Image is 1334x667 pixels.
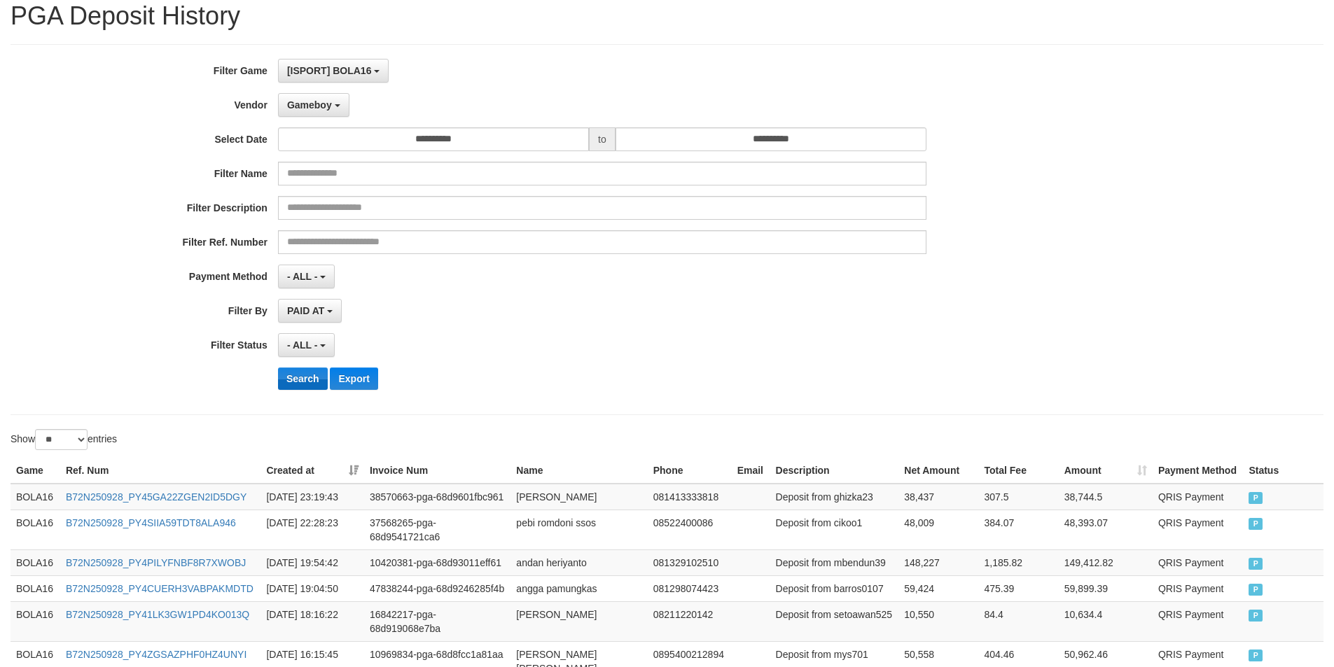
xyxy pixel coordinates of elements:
[510,575,647,601] td: angga pamungkas
[770,458,899,484] th: Description
[1249,558,1263,570] span: PAID
[260,575,363,601] td: [DATE] 19:04:50
[330,367,377,390] button: Export
[1153,458,1243,484] th: Payment Method
[260,549,363,575] td: [DATE] 19:54:42
[11,2,1323,30] h1: PGA Deposit History
[278,299,342,323] button: PAID AT
[278,93,349,117] button: Gameboy
[364,458,510,484] th: Invoice Num
[648,484,732,510] td: 081413333818
[287,271,318,282] span: - ALL -
[770,510,899,549] td: Deposit from cikoo1
[1059,458,1153,484] th: Amount: activate to sort column ascending
[1059,549,1153,575] td: 149,412.82
[1059,601,1153,641] td: 10,634.4
[648,510,732,549] td: 08522400086
[1249,584,1263,596] span: PAID
[648,575,732,601] td: 081298074423
[278,265,335,288] button: - ALL -
[770,549,899,575] td: Deposit from mbendun39
[287,339,318,351] span: - ALL -
[260,601,363,641] td: [DATE] 18:16:22
[1249,610,1263,622] span: PAID
[260,510,363,549] td: [DATE] 22:28:23
[278,333,335,357] button: - ALL -
[898,575,978,601] td: 59,424
[979,510,1059,549] td: 384.07
[898,601,978,641] td: 10,550
[1249,518,1263,530] span: PAID
[1249,650,1263,661] span: PAID
[1153,549,1243,575] td: QRIS Payment
[1059,484,1153,510] td: 38,744.5
[979,601,1059,641] td: 84.4
[1153,575,1243,601] td: QRIS Payment
[1153,510,1243,549] td: QRIS Payment
[898,484,978,510] td: 38,437
[1059,510,1153,549] td: 48,393.07
[979,458,1059,484] th: Total Fee
[648,458,732,484] th: Phone
[364,510,510,549] td: 37568265-pga-68d9541721ca6
[770,484,899,510] td: Deposit from ghizka23
[1243,458,1323,484] th: Status
[770,601,899,641] td: Deposit from setoawan525
[364,484,510,510] td: 38570663-pga-68d9601fbc961
[260,458,363,484] th: Created at: activate to sort column ascending
[1059,575,1153,601] td: 59,899.39
[589,127,616,151] span: to
[260,484,363,510] td: [DATE] 23:19:43
[979,549,1059,575] td: 1,185.82
[979,484,1059,510] td: 307.5
[278,59,389,83] button: [ISPORT] BOLA16
[278,367,328,390] button: Search
[732,458,770,484] th: Email
[287,65,372,76] span: [ISPORT] BOLA16
[287,305,324,316] span: PAID AT
[898,510,978,549] td: 48,009
[510,549,647,575] td: andan heriyanto
[1153,484,1243,510] td: QRIS Payment
[770,575,899,601] td: Deposit from barros0107
[287,99,332,111] span: Gameboy
[510,510,647,549] td: pebi romdoni ssos
[648,549,732,575] td: 081329102510
[510,458,647,484] th: Name
[364,601,510,641] td: 16842217-pga-68d919068e7ba
[1249,492,1263,504] span: PAID
[1153,601,1243,641] td: QRIS Payment
[648,601,732,641] td: 08211220142
[898,458,978,484] th: Net Amount
[364,549,510,575] td: 10420381-pga-68d93011eff61
[898,549,978,575] td: 148,227
[979,575,1059,601] td: 475.39
[510,484,647,510] td: [PERSON_NAME]
[364,575,510,601] td: 47838244-pga-68d9246285f4b
[510,601,647,641] td: [PERSON_NAME]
